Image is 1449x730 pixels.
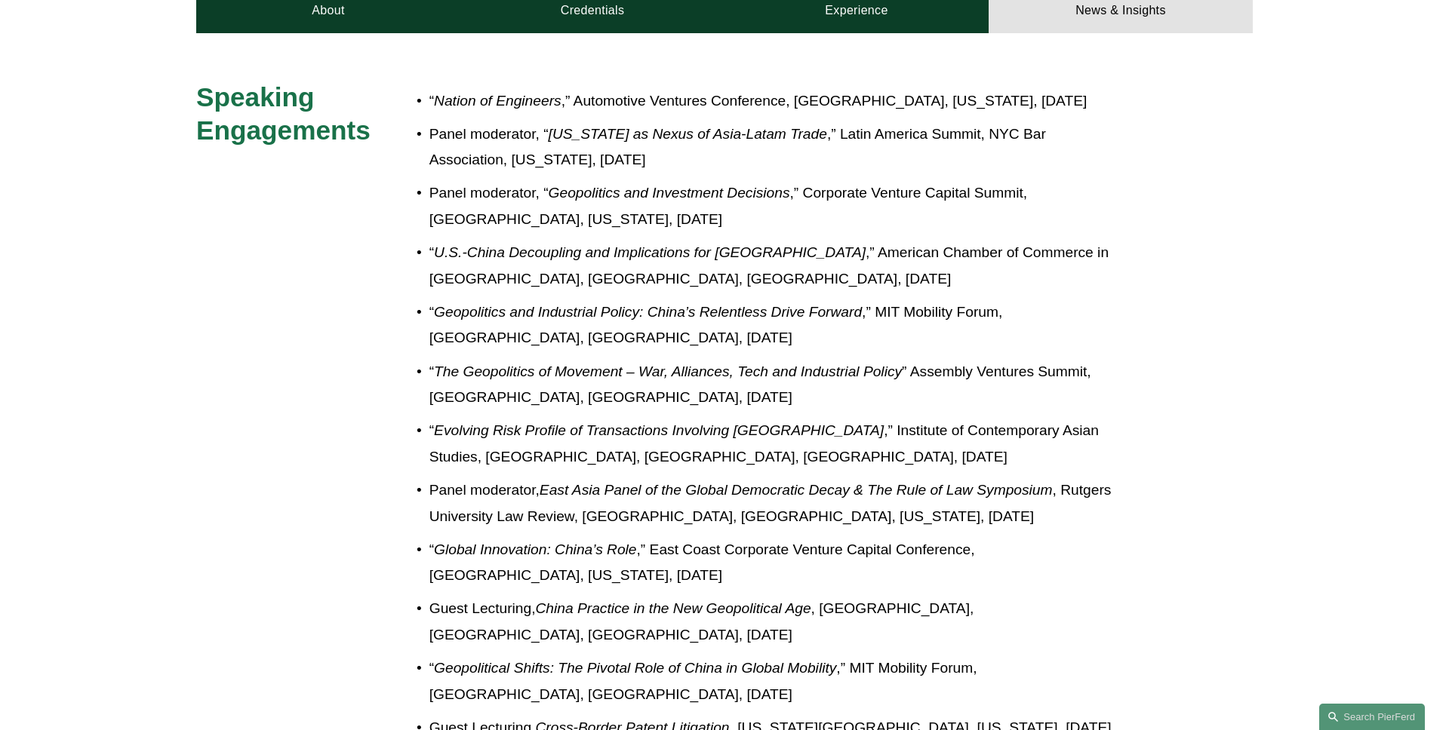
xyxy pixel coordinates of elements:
[540,482,1053,498] em: East Asia Panel of the Global Democratic Decay & The Rule of Law Symposium
[549,185,790,201] em: Geopolitics and Investment Decisions
[429,240,1121,292] p: “ ,” American Chamber of Commerce in [GEOGRAPHIC_DATA], [GEOGRAPHIC_DATA], [GEOGRAPHIC_DATA], [DATE]
[196,82,371,145] span: Speaking Engagements
[434,93,561,109] em: Nation of Engineers
[429,596,1121,648] p: Guest Lecturing, , [GEOGRAPHIC_DATA], [GEOGRAPHIC_DATA], [GEOGRAPHIC_DATA], [DATE]
[429,655,1121,707] p: “ ,” MIT Mobility Forum, [GEOGRAPHIC_DATA], [GEOGRAPHIC_DATA], [DATE]
[434,304,862,320] em: Geopolitics and Industrial Policy: China’s Relentless Drive Forward
[434,660,836,676] em: Geopolitical Shifts: The Pivotal Role of China in Global Mobility
[429,418,1121,470] p: “ ,” Institute of Contemporary Asian Studies, [GEOGRAPHIC_DATA], [GEOGRAPHIC_DATA], [GEOGRAPHIC_D...
[429,180,1121,232] p: Panel moderator, “ ,” Corporate Venture Capital Summit, [GEOGRAPHIC_DATA], [US_STATE], [DATE]
[429,359,1121,411] p: “ ” Assembly Ventures Summit, [GEOGRAPHIC_DATA], [GEOGRAPHIC_DATA], [DATE]
[429,537,1121,589] p: “ ,” East Coast Corporate Venture Capital Conference, [GEOGRAPHIC_DATA], [US_STATE], [DATE]
[434,541,636,557] em: Global Innovation: China’s Role
[434,244,866,260] em: U.S.-China Decoupling and Implications for [GEOGRAPHIC_DATA]
[429,88,1121,115] p: “ ,” Automotive Ventures Conference, [GEOGRAPHIC_DATA], [US_STATE], [DATE]
[434,363,902,379] em: The Geopolitics of Movement – War, Alliances, Tech and Industrial Policy
[429,121,1121,173] p: Panel moderator, “ ,” Latin America Summit, NYC Bar Association, [US_STATE], [DATE]
[1319,704,1425,730] a: Search this site
[536,600,811,616] em: China Practice in the New Geopolitical Age
[549,126,827,142] em: [US_STATE] as Nexus of Asia-Latam Trade
[434,422,884,438] em: Evolving Risk Profile of Transactions Involving [GEOGRAPHIC_DATA]
[429,477,1121,529] p: Panel moderator, , Rutgers University Law Review, [GEOGRAPHIC_DATA], [GEOGRAPHIC_DATA], [US_STATE...
[429,299,1121,351] p: “ ,” MIT Mobility Forum, [GEOGRAPHIC_DATA], [GEOGRAPHIC_DATA], [DATE]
